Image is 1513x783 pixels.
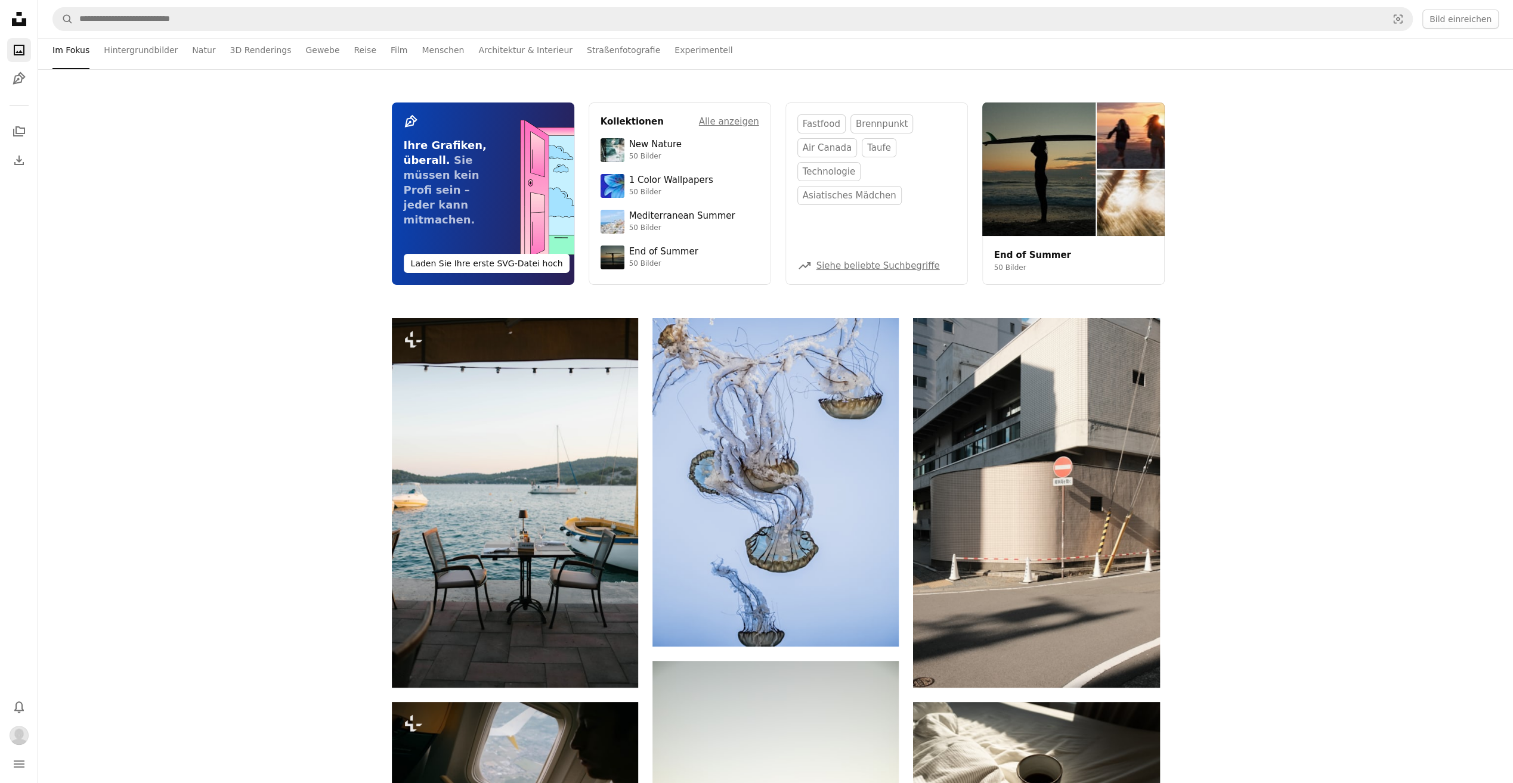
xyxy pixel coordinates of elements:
a: Mediterranean Summer50 Bilder [601,210,759,234]
a: 1 Color Wallpapers50 Bilder [601,174,759,198]
a: Taufe [862,138,896,157]
img: Avatar von Benutzer Michael Riess [10,726,29,745]
img: premium_photo-1688410049290-d7394cc7d5df [601,210,624,234]
a: Menschen [422,31,464,69]
button: Bild einreichen [1422,10,1499,29]
img: premium_photo-1754398386796-ea3dec2a6302 [601,246,624,269]
button: Laden Sie Ihre erste SVG-Datei hoch [404,254,570,273]
div: 50 Bilder [629,223,735,233]
a: Natur [192,31,215,69]
a: Experimentell [674,31,732,69]
a: Gewebe [305,31,339,69]
div: Mediterranean Summer [629,210,735,222]
button: Menü [7,752,31,776]
a: Reise [354,31,376,69]
img: Mehrere Quallen treiben anmutig im blauen Wasser. [652,318,899,647]
a: Siehe beliebte Suchbegriffe [816,260,940,271]
a: Zwei Stühle an einem Tisch am Wasser [392,498,638,508]
a: Brennpunkt [850,114,913,133]
a: Architektur & Interieur [478,31,573,69]
a: Asiatisches Mädchen [797,186,902,205]
button: Profil [7,723,31,747]
a: Technologie [797,162,861,181]
span: Sie müssen kein Profi sein – jeder kann mitmachen. [404,154,479,226]
a: Fotos [7,38,31,62]
h4: Kollektionen [601,114,664,129]
a: Hintergrundbilder [104,31,178,69]
a: New Nature50 Bilder [601,138,759,162]
img: Modernes Gebäude mit Einfahrtsverbotsschild und Kegeln [913,318,1159,688]
a: Bisherige Downloads [7,148,31,172]
img: Zwei Stühle an einem Tisch am Wasser [392,318,638,688]
a: Grafiken [7,67,31,91]
div: 50 Bilder [629,188,713,197]
a: End of Summer50 Bilder [601,246,759,269]
a: Fastfood [797,114,846,133]
div: 50 Bilder [629,259,698,269]
span: Ihre Grafiken, überall. [404,139,487,166]
div: New Nature [629,139,682,151]
img: premium_photo-1688045582333-c8b6961773e0 [601,174,624,198]
form: Finden Sie Bildmaterial auf der ganzen Webseite [52,7,1413,31]
a: Alle anzeigen [699,114,759,129]
button: Visuelle Suche [1384,8,1412,30]
div: 1 Color Wallpapers [629,175,713,187]
a: Air Canada [797,138,857,157]
a: Film [391,31,407,69]
button: Benachrichtigungen [7,695,31,719]
a: Mehrere Quallen treiben anmutig im blauen Wasser. [652,477,899,487]
a: Straßenfotografie [587,31,660,69]
button: Unsplash suchen [53,8,73,30]
a: Modernes Gebäude mit Einfahrtsverbotsschild und Kegeln [913,498,1159,508]
a: Startseite — Unsplash [7,7,31,33]
img: premium_photo-1755037089989-422ee333aef9 [601,138,624,162]
a: Kollektionen [7,120,31,144]
a: 3D Renderings [230,31,291,69]
div: End of Summer [629,246,698,258]
div: 50 Bilder [629,152,682,161]
a: End of Summer [994,250,1071,260]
